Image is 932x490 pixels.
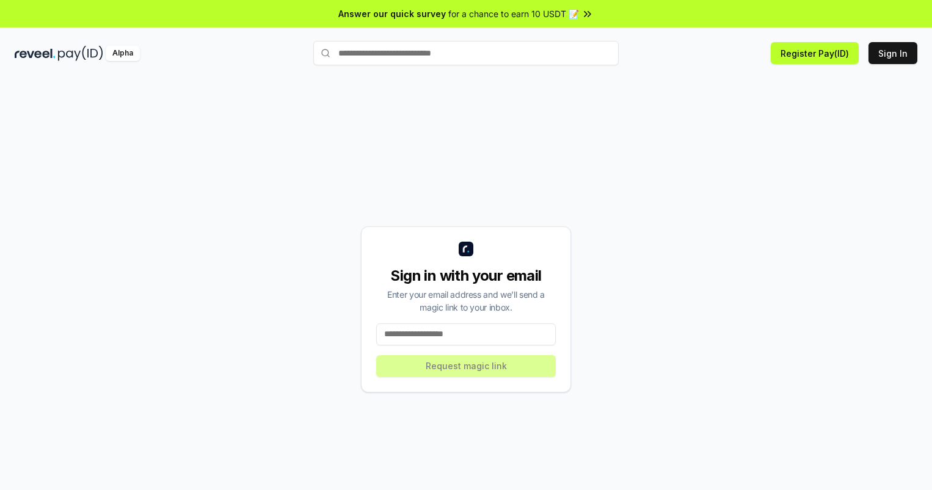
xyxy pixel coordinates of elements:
button: Sign In [868,42,917,64]
span: Answer our quick survey [338,7,446,20]
img: logo_small [459,242,473,256]
div: Alpha [106,46,140,61]
img: pay_id [58,46,103,61]
span: for a chance to earn 10 USDT 📝 [448,7,579,20]
img: reveel_dark [15,46,56,61]
button: Register Pay(ID) [771,42,859,64]
div: Enter your email address and we’ll send a magic link to your inbox. [376,288,556,314]
div: Sign in with your email [376,266,556,286]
